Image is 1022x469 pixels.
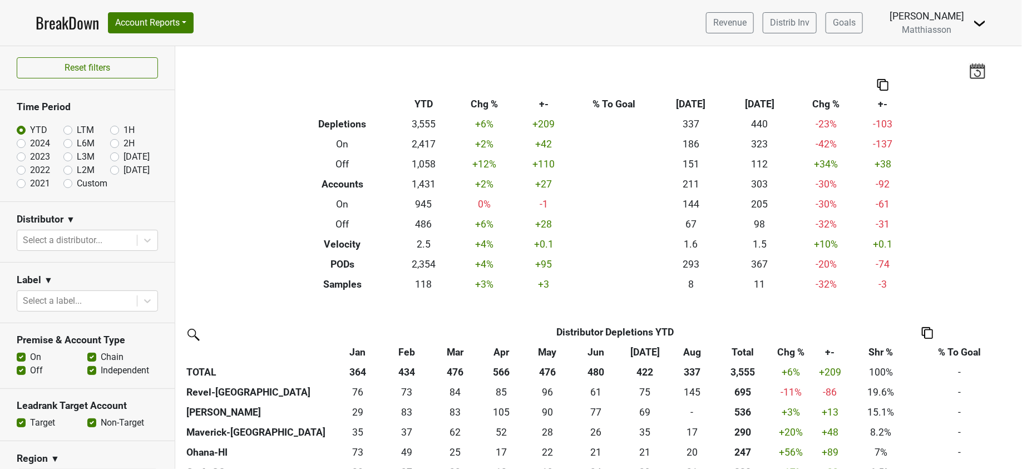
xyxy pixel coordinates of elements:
[657,234,725,254] td: 1.6
[30,177,50,190] label: 2021
[572,342,621,362] th: Jun: activate to sort column ascending
[124,124,135,137] label: 1H
[715,342,771,362] th: Total: activate to sort column ascending
[290,234,395,254] th: Velocity
[523,402,572,422] td: 89.999
[669,362,715,382] th: 337
[794,174,858,194] td: -30 %
[657,94,725,114] th: [DATE]
[858,214,907,234] td: -31
[575,425,618,440] div: 26
[517,234,571,254] td: +0.1
[725,254,794,274] td: 367
[858,274,907,294] td: -3
[290,254,395,274] th: PODs
[480,442,523,462] td: 16.92
[184,382,333,402] th: Revel-[GEOGRAPHIC_DATA]
[395,254,453,274] td: 2,354
[725,174,794,194] td: 303
[826,12,863,33] a: Goals
[718,445,768,460] div: 247
[17,453,48,465] h3: Region
[336,385,379,399] div: 76
[526,405,569,419] div: 90
[452,94,517,114] th: Chg %
[480,342,523,362] th: Apr: activate to sort column ascending
[669,422,715,442] td: 16.749
[395,174,453,194] td: 1,431
[794,154,858,174] td: +34 %
[914,382,1006,402] td: -
[30,364,43,377] label: Off
[395,194,453,214] td: 945
[858,254,907,274] td: -74
[572,382,621,402] td: 60.501
[336,405,379,419] div: 29
[657,254,725,274] td: 293
[725,134,794,154] td: 323
[848,402,914,422] td: 15.1%
[973,17,986,30] img: Dropdown Menu
[480,362,523,382] th: 566
[794,94,858,114] th: Chg %
[771,402,812,422] td: +3 %
[517,194,571,214] td: -1
[914,422,1006,442] td: -
[395,114,453,134] td: 3,555
[77,150,95,164] label: L3M
[517,174,571,194] td: +27
[858,194,907,214] td: -61
[385,405,428,419] div: 83
[794,254,858,274] td: -20 %
[725,94,794,114] th: [DATE]
[333,442,382,462] td: 72.59
[452,174,517,194] td: +2 %
[620,422,669,442] td: 34.749
[124,164,150,177] label: [DATE]
[523,442,572,462] td: 22.17
[725,194,794,214] td: 205
[290,134,395,154] th: On
[77,164,95,177] label: L2M
[108,12,194,33] button: Account Reports
[523,422,572,442] td: 27.999
[66,213,75,226] span: ▼
[725,214,794,234] td: 98
[794,234,858,254] td: +10 %
[184,422,333,442] th: Maverick-[GEOGRAPHIC_DATA]
[433,385,477,399] div: 84
[771,422,812,442] td: +20 %
[526,425,569,440] div: 28
[36,11,99,34] a: BreakDown
[858,114,907,134] td: -103
[715,382,771,402] th: 695.335
[523,342,572,362] th: May: activate to sort column ascending
[657,154,725,174] td: 151
[290,274,395,294] th: Samples
[794,274,858,294] td: -32 %
[572,362,621,382] th: 480
[17,334,158,346] h3: Premise & Account Type
[718,385,768,399] div: 695
[814,385,846,399] div: -86
[30,350,41,364] label: On
[184,442,333,462] th: Ohana-HI
[794,134,858,154] td: -42 %
[290,174,395,194] th: Accounts
[30,150,50,164] label: 2023
[623,445,666,460] div: 21
[17,274,41,286] h3: Label
[914,362,1006,382] td: -
[385,385,428,399] div: 73
[101,350,124,364] label: Chain
[433,425,477,440] div: 62
[395,214,453,234] td: 486
[669,342,715,362] th: Aug: activate to sort column ascending
[858,94,907,114] th: +-
[77,137,95,150] label: L6M
[969,63,986,78] img: last_updated_date
[526,445,569,460] div: 22
[452,274,517,294] td: +3 %
[571,94,657,114] th: % To Goal
[623,385,666,399] div: 75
